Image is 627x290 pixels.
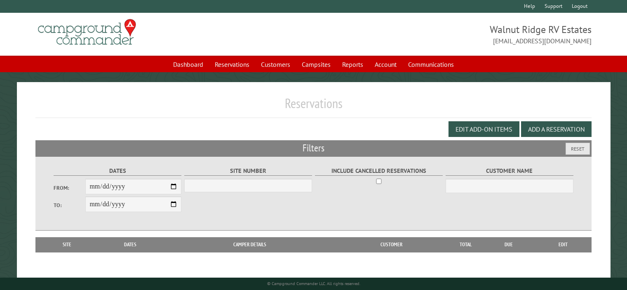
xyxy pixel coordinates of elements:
h2: Filters [35,140,592,156]
img: Campground Commander [35,16,139,48]
th: Camper Details [166,237,333,252]
label: From: [54,184,86,192]
a: Communications [403,57,459,72]
small: © Campground Commander LLC. All rights reserved. [267,281,360,286]
a: Dashboard [168,57,208,72]
a: Customers [256,57,295,72]
a: Reports [337,57,368,72]
a: Reservations [210,57,254,72]
th: Edit [535,237,592,252]
label: Customer Name [446,166,574,176]
label: Include Cancelled Reservations [315,166,443,176]
a: Campsites [297,57,336,72]
th: Dates [94,237,166,252]
label: Dates [54,166,182,176]
label: Site Number [184,166,312,176]
button: Reset [566,143,590,155]
th: Site [40,237,94,252]
h1: Reservations [35,95,592,118]
button: Edit Add-on Items [449,121,519,137]
label: To: [54,201,86,209]
th: Customer [333,237,449,252]
button: Add a Reservation [521,121,592,137]
a: Account [370,57,402,72]
span: Walnut Ridge RV Estates [EMAIL_ADDRESS][DOMAIN_NAME] [314,23,592,46]
th: Total [449,237,482,252]
th: Due [482,237,535,252]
